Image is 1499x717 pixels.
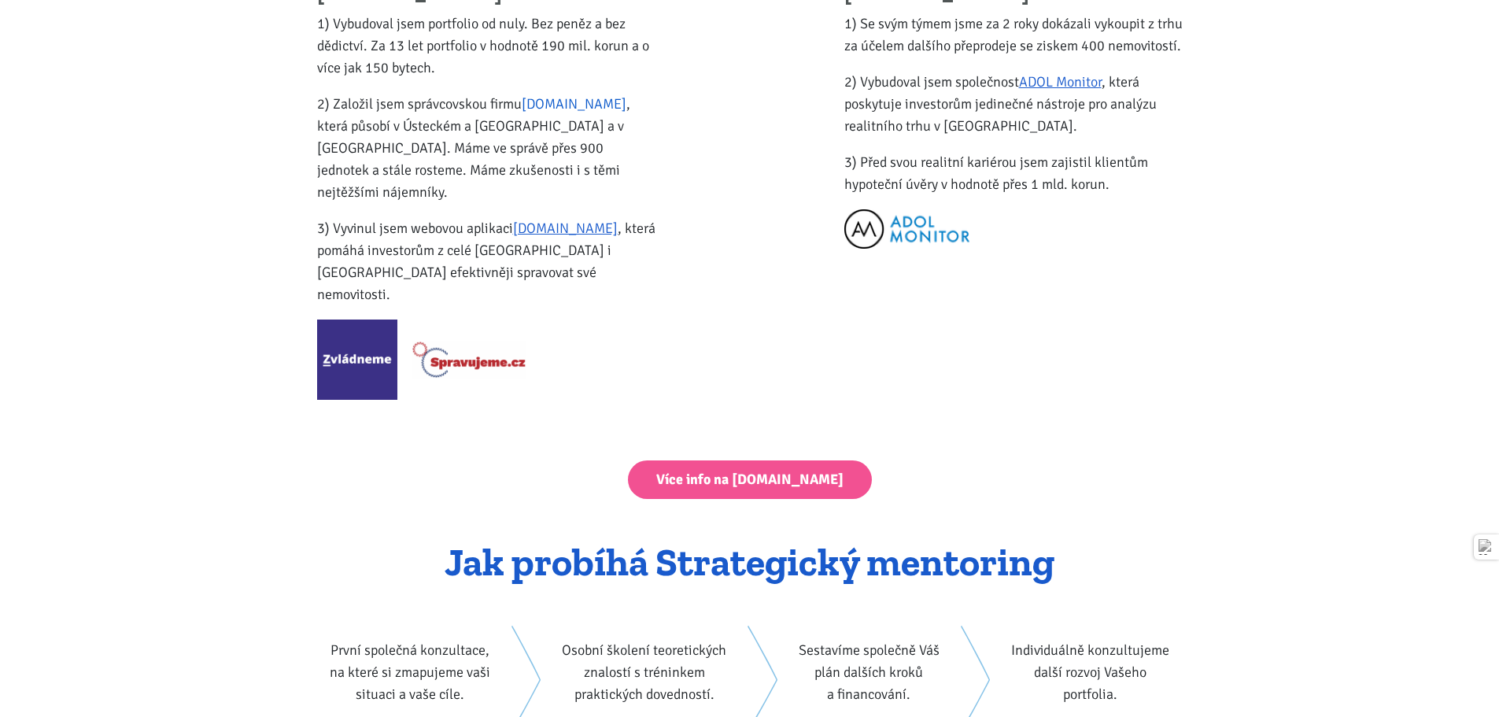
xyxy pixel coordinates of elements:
[628,460,872,499] a: Více info na [DOMAIN_NAME]
[317,217,655,305] p: 3) Vyvinul jsem webovou aplikaci , která pomáhá investorům z celé [GEOGRAPHIC_DATA] i [GEOGRAPHIC...
[330,639,490,705] p: První společná konzultace, na které si zmapujeme vaši situaci a vaše cíle.
[799,639,940,705] p: Sestavíme společně Váš plán dalších kroků a financování.
[562,639,726,705] p: Osobní školení teoretických znalostí s tréninkem praktických dovedností.
[513,220,618,237] a: [DOMAIN_NAME]
[844,13,1183,57] p: 1) Se svým týmem jsme za 2 roky dokázali vykoupit z trhu za účelem dalšího přeprodeje se ziskem 4...
[844,151,1183,195] p: 3) Před svou realitní kariérou jsem zajistil klientům hypoteční úvěry v hodnotě přes 1 mld. korun.
[1011,639,1169,705] p: Individuálně konzultujeme další rozvoj Vašeho portfolia.
[317,93,655,203] p: 2) Založil jsem správcovskou firmu , která působí v Ústeckém a [GEOGRAPHIC_DATA] a v [GEOGRAPHIC_...
[1019,73,1102,91] a: ADOL Monitor
[844,71,1183,137] p: 2) Vybudoval jsem společnost , která poskytuje investorům jedinečné nástroje pro analýzu realitní...
[317,13,655,79] p: 1) Vybudoval jsem portfolio od nuly. Bez peněz a bez dědictví. Za 13 let portfolio v hodnotě 190 ...
[522,95,626,113] a: [DOMAIN_NAME]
